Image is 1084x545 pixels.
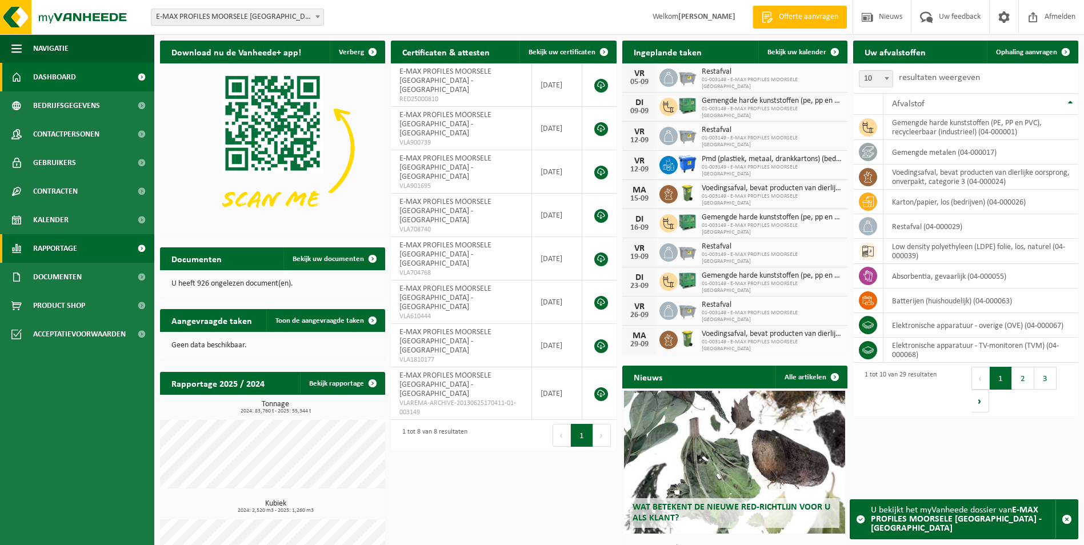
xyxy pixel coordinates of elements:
span: Rapportage [33,234,77,263]
div: 09-09 [628,107,651,115]
span: 01-003149 - E-MAX PROFILES MOORSELE [GEOGRAPHIC_DATA] [702,251,842,265]
span: Ophaling aanvragen [996,49,1057,56]
span: 01-003149 - E-MAX PROFILES MOORSELE [GEOGRAPHIC_DATA] [702,280,842,294]
div: VR [628,127,651,137]
a: Bekijk uw documenten [283,247,384,270]
span: 01-003149 - E-MAX PROFILES MOORSELE [GEOGRAPHIC_DATA] [702,164,842,178]
span: Documenten [33,263,82,291]
a: Bekijk uw certificaten [519,41,615,63]
span: Kalender [33,206,69,234]
td: absorbentia, gevaarlijk (04-000055) [883,264,1078,288]
a: Bekijk rapportage [300,372,384,395]
span: 01-003149 - E-MAX PROFILES MOORSELE [GEOGRAPHIC_DATA] [702,339,842,352]
span: Verberg [339,49,364,56]
div: VR [628,244,651,253]
td: restafval (04-000029) [883,214,1078,239]
span: 10 [859,70,893,87]
div: 29-09 [628,340,651,348]
span: Gebruikers [33,149,76,177]
span: E-MAX PROFILES MOORSELE NV - MOORSELE [151,9,323,25]
div: MA [628,186,651,195]
td: voedingsafval, bevat producten van dierlijke oorsprong, onverpakt, categorie 3 (04-000024) [883,165,1078,190]
span: Pmd (plastiek, metaal, drankkartons) (bedrijven) [702,155,842,164]
div: 19-09 [628,253,651,261]
img: WB-1100-HPE-BE-01 [678,154,697,174]
span: Bekijk uw documenten [293,255,364,263]
span: Bekijk uw certificaten [529,49,595,56]
a: Toon de aangevraagde taken [266,309,384,332]
h2: Ingeplande taken [622,41,713,63]
span: VLA610444 [399,312,523,321]
td: batterijen (huishoudelijk) (04-000063) [883,288,1078,313]
td: low density polyethyleen (LDPE) folie, los, naturel (04-000039) [883,239,1078,264]
span: Contactpersonen [33,120,99,149]
h2: Download nu de Vanheede+ app! [160,41,313,63]
span: RED25000810 [399,95,523,104]
span: Navigatie [33,34,69,63]
span: Offerte aanvragen [776,11,841,23]
span: Voedingsafval, bevat producten van dierlijke oorsprong, onverpakt, categorie 3 [702,330,842,339]
span: 01-003149 - E-MAX PROFILES MOORSELE [GEOGRAPHIC_DATA] [702,135,842,149]
label: resultaten weergeven [899,73,980,82]
span: E-MAX PROFILES MOORSELE [GEOGRAPHIC_DATA] - [GEOGRAPHIC_DATA] [399,111,491,138]
img: WB-2500-GAL-GY-01 [678,242,697,261]
h2: Nieuws [622,366,674,388]
div: 26-09 [628,311,651,319]
h2: Rapportage 2025 / 2024 [160,372,276,394]
span: Toon de aangevraagde taken [275,317,364,324]
span: Gemengde harde kunststoffen (pe, pp en pvc), recycleerbaar (industrieel) [702,97,842,106]
div: 23-09 [628,282,651,290]
span: E-MAX PROFILES MOORSELE [GEOGRAPHIC_DATA] - [GEOGRAPHIC_DATA] [399,67,491,94]
span: VLA900739 [399,138,523,147]
h3: Tonnage [166,400,385,414]
div: 05-09 [628,78,651,86]
div: DI [628,98,651,107]
strong: [PERSON_NAME] [678,13,735,21]
span: Bedrijfsgegevens [33,91,100,120]
h2: Uw afvalstoffen [853,41,937,63]
td: [DATE] [532,237,582,280]
td: elektronische apparatuur - overige (OVE) (04-000067) [883,313,1078,338]
span: 01-003149 - E-MAX PROFILES MOORSELE [GEOGRAPHIC_DATA] [702,310,842,323]
a: Alle artikelen [775,366,846,388]
div: 12-09 [628,137,651,145]
h2: Aangevraagde taken [160,309,263,331]
span: 01-003149 - E-MAX PROFILES MOORSELE [GEOGRAPHIC_DATA] [702,106,842,119]
div: DI [628,215,651,224]
a: Offerte aanvragen [753,6,847,29]
button: Next [971,390,989,412]
h2: Documenten [160,247,233,270]
span: E-MAX PROFILES MOORSELE [GEOGRAPHIC_DATA] - [GEOGRAPHIC_DATA] [399,371,491,398]
span: Bekijk uw kalender [767,49,826,56]
span: Product Shop [33,291,85,320]
button: Previous [553,424,571,447]
td: [DATE] [532,150,582,194]
div: VR [628,69,651,78]
div: VR [628,302,651,311]
img: Download de VHEPlus App [160,63,385,233]
img: PB-HB-1400-HPE-GN-01 [678,96,697,115]
span: Gemengde harde kunststoffen (pe, pp en pvc), recycleerbaar (industrieel) [702,271,842,280]
td: [DATE] [532,280,582,324]
div: DI [628,273,651,282]
button: 2 [1012,367,1034,390]
button: Previous [971,367,990,390]
div: 16-09 [628,224,651,232]
h3: Kubiek [166,500,385,514]
span: 2024: 2,520 m3 - 2025: 1,260 m3 [166,508,385,514]
span: Restafval [702,67,842,77]
span: E-MAX PROFILES MOORSELE [GEOGRAPHIC_DATA] - [GEOGRAPHIC_DATA] [399,241,491,268]
button: Next [593,424,611,447]
span: VLA708740 [399,225,523,234]
span: 10 [859,71,893,87]
span: 01-003149 - E-MAX PROFILES MOORSELE [GEOGRAPHIC_DATA] [702,222,842,236]
span: E-MAX PROFILES MOORSELE [GEOGRAPHIC_DATA] - [GEOGRAPHIC_DATA] [399,154,491,181]
td: gemengde metalen (04-000017) [883,140,1078,165]
img: PB-HB-1400-HPE-GN-01 [678,213,697,232]
div: 1 tot 8 van 8 resultaten [397,423,467,448]
button: Verberg [330,41,384,63]
span: Acceptatievoorwaarden [33,320,126,348]
span: 01-003149 - E-MAX PROFILES MOORSELE [GEOGRAPHIC_DATA] [702,77,842,90]
div: 15-09 [628,195,651,203]
span: E-MAX PROFILES MOORSELE [GEOGRAPHIC_DATA] - [GEOGRAPHIC_DATA] [399,284,491,311]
